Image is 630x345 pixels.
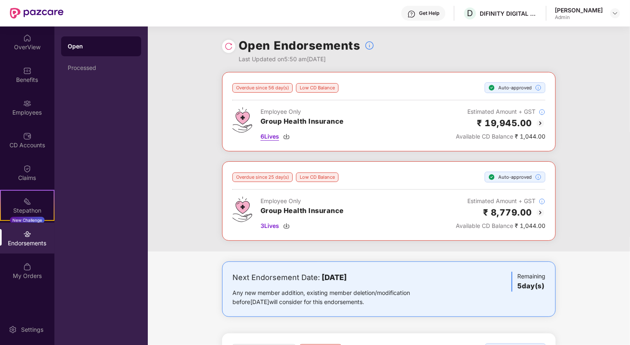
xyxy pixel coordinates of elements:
[456,196,545,206] div: Estimated Amount + GST
[68,65,135,71] div: Processed
[483,206,532,219] h2: ₹ 8,779.00
[232,272,436,283] div: Next Endorsement Date:
[477,116,533,130] h2: ₹ 19,945.00
[225,42,233,50] img: svg+xml;base64,PHN2ZyBpZD0iUmVsb2FkLTMyeDMyIiB4bWxucz0iaHR0cDovL3d3dy53My5vcmcvMjAwMC9zdmciIHdpZH...
[488,174,495,180] img: svg+xml;base64,PHN2ZyBpZD0iU3RlcC1Eb25lLTE2eDE2IiB4bWxucz0iaHR0cDovL3d3dy53My5vcmcvMjAwMC9zdmciIH...
[10,8,64,19] img: New Pazcare Logo
[232,196,252,222] img: svg+xml;base64,PHN2ZyB4bWxucz0iaHR0cDovL3d3dy53My5vcmcvMjAwMC9zdmciIHdpZHRoPSI0Ny43MTQiIGhlaWdodD...
[10,217,45,223] div: New Challenge
[535,174,542,180] img: svg+xml;base64,PHN2ZyBpZD0iSW5mb18tXzMyeDMyIiBkYXRhLW5hbWU9IkluZm8gLSAzMngzMiIgeG1sbnM9Imh0dHA6Ly...
[261,116,344,127] h3: Group Health Insurance
[322,273,347,282] b: [DATE]
[296,83,339,93] div: Low CD Balance
[261,221,279,230] span: 3 Lives
[456,221,545,230] div: ₹ 1,044.00
[9,326,17,334] img: svg+xml;base64,PHN2ZyBpZD0iU2V0dGluZy0yMHgyMCIgeG1sbnM9Imh0dHA6Ly93d3cudzMub3JnLzIwMDAvc3ZnIiB3aW...
[485,82,545,93] div: Auto-approved
[23,67,31,75] img: svg+xml;base64,PHN2ZyBpZD0iQmVuZWZpdHMiIHhtbG5zPSJodHRwOi8vd3d3LnczLm9yZy8yMDAwL3N2ZyIgd2lkdGg9Ij...
[232,172,293,182] div: Overdue since 25 day(s)
[23,263,31,271] img: svg+xml;base64,PHN2ZyBpZD0iTXlfT3JkZXJzIiBkYXRhLW5hbWU9Ik15IE9yZGVycyIgeG1sbnM9Imh0dHA6Ly93d3cudz...
[261,206,344,216] h3: Group Health Insurance
[488,84,495,91] img: svg+xml;base64,PHN2ZyBpZD0iU3RlcC1Eb25lLTE2eDE2IiB4bWxucz0iaHR0cDovL3d3dy53My5vcmcvMjAwMC9zdmciIH...
[365,41,374,50] img: svg+xml;base64,PHN2ZyBpZD0iSW5mb18tXzMyeDMyIiBkYXRhLW5hbWU9IkluZm8gLSAzMngzMiIgeG1sbnM9Imh0dHA6Ly...
[283,223,290,229] img: svg+xml;base64,PHN2ZyBpZD0iRG93bmxvYWQtMzJ4MzIiIHhtbG5zPSJodHRwOi8vd3d3LnczLm9yZy8yMDAwL3N2ZyIgd2...
[535,118,545,128] img: svg+xml;base64,PHN2ZyBpZD0iQmFjay0yMHgyMCIgeG1sbnM9Imh0dHA6Ly93d3cudzMub3JnLzIwMDAvc3ZnIiB3aWR0aD...
[23,34,31,42] img: svg+xml;base64,PHN2ZyBpZD0iSG9tZSIgeG1sbnM9Imh0dHA6Ly93d3cudzMub3JnLzIwMDAvc3ZnIiB3aWR0aD0iMjAiIG...
[23,132,31,140] img: svg+xml;base64,PHN2ZyBpZD0iQ0RfQWNjb3VudHMiIGRhdGEtbmFtZT0iQ0QgQWNjb3VudHMiIHhtbG5zPSJodHRwOi8vd3...
[539,109,545,115] img: svg+xml;base64,PHN2ZyBpZD0iSW5mb18tXzMyeDMyIiBkYXRhLW5hbWU9IkluZm8gLSAzMngzMiIgeG1sbnM9Imh0dHA6Ly...
[485,172,545,182] div: Auto-approved
[19,326,46,334] div: Settings
[539,198,545,205] img: svg+xml;base64,PHN2ZyBpZD0iSW5mb18tXzMyeDMyIiBkYXRhLW5hbWU9IkluZm8gLSAzMngzMiIgeG1sbnM9Imh0dHA6Ly...
[456,133,513,140] span: Available CD Balance
[456,107,545,116] div: Estimated Amount + GST
[535,208,545,218] img: svg+xml;base64,PHN2ZyBpZD0iQmFjay0yMHgyMCIgeG1sbnM9Imh0dHA6Ly93d3cudzMub3JnLzIwMDAvc3ZnIiB3aWR0aD...
[456,132,545,141] div: ₹ 1,044.00
[467,8,473,18] span: D
[23,99,31,108] img: svg+xml;base64,PHN2ZyBpZD0iRW1wbG95ZWVzIiB4bWxucz0iaHR0cDovL3d3dy53My5vcmcvMjAwMC9zdmciIHdpZHRoPS...
[68,42,135,50] div: Open
[512,272,545,292] div: Remaining
[23,230,31,238] img: svg+xml;base64,PHN2ZyBpZD0iRW5kb3JzZW1lbnRzIiB4bWxucz0iaHR0cDovL3d3dy53My5vcmcvMjAwMC9zdmciIHdpZH...
[23,197,31,206] img: svg+xml;base64,PHN2ZyB4bWxucz0iaHR0cDovL3d3dy53My5vcmcvMjAwMC9zdmciIHdpZHRoPSIyMSIgaGVpZ2h0PSIyMC...
[1,206,54,215] div: Stepathon
[261,107,344,116] div: Employee Only
[23,165,31,173] img: svg+xml;base64,PHN2ZyBpZD0iQ2xhaW0iIHhtbG5zPSJodHRwOi8vd3d3LnczLm9yZy8yMDAwL3N2ZyIgd2lkdGg9IjIwIi...
[232,83,293,93] div: Overdue since 56 day(s)
[407,10,416,18] img: svg+xml;base64,PHN2ZyBpZD0iSGVscC0zMngzMiIgeG1sbnM9Imh0dHA6Ly93d3cudzMub3JnLzIwMDAvc3ZnIiB3aWR0aD...
[296,172,339,182] div: Low CD Balance
[239,55,374,64] div: Last Updated on 5:50 am[DATE]
[517,281,545,292] h3: 5 day(s)
[535,84,542,91] img: svg+xml;base64,PHN2ZyBpZD0iSW5mb18tXzMyeDMyIiBkYXRhLW5hbWU9IkluZm8gLSAzMngzMiIgeG1sbnM9Imh0dHA6Ly...
[232,107,252,133] img: svg+xml;base64,PHN2ZyB4bWxucz0iaHR0cDovL3d3dy53My5vcmcvMjAwMC9zdmciIHdpZHRoPSI0Ny43MTQiIGhlaWdodD...
[261,196,344,206] div: Employee Only
[261,132,279,141] span: 6 Lives
[612,10,618,17] img: svg+xml;base64,PHN2ZyBpZD0iRHJvcGRvd24tMzJ4MzIiIHhtbG5zPSJodHRwOi8vd3d3LnczLm9yZy8yMDAwL3N2ZyIgd2...
[456,222,513,229] span: Available CD Balance
[232,288,436,307] div: Any new member addition, existing member deletion/modification before [DATE] will consider for th...
[239,36,360,55] h1: Open Endorsements
[480,10,538,17] div: DIFINITY DIGITAL LLP
[555,6,603,14] div: [PERSON_NAME]
[283,133,290,140] img: svg+xml;base64,PHN2ZyBpZD0iRG93bmxvYWQtMzJ4MzIiIHhtbG5zPSJodHRwOi8vd3d3LnczLm9yZy8yMDAwL3N2ZyIgd2...
[419,10,439,17] div: Get Help
[555,14,603,21] div: Admin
